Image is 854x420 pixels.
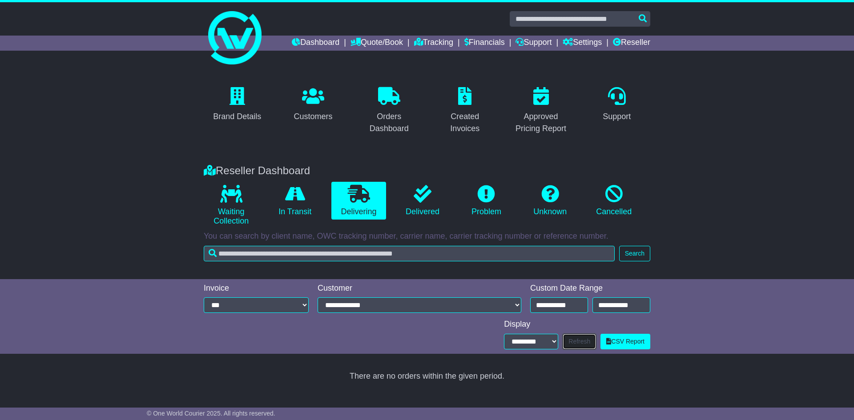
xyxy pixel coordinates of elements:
[318,284,521,293] div: Customer
[563,36,602,51] a: Settings
[613,36,650,51] a: Reseller
[355,84,423,138] a: Orders Dashboard
[213,111,261,123] div: Brand Details
[207,84,267,126] a: Brand Details
[464,36,505,51] a: Financials
[204,284,309,293] div: Invoice
[294,111,332,123] div: Customers
[204,182,258,229] a: Waiting Collection
[600,334,650,349] a: CSV Report
[597,84,636,126] a: Support
[292,36,339,51] a: Dashboard
[395,182,450,220] a: Delivered
[516,36,552,51] a: Support
[350,36,403,51] a: Quote/Book
[530,284,650,293] div: Custom Date Range
[361,111,417,135] div: Orders Dashboard
[523,182,577,220] a: Unknown
[587,182,641,220] a: Cancelled
[414,36,453,51] a: Tracking
[204,372,650,381] div: There are no orders within the given period.
[459,182,514,220] a: Problem
[508,84,575,138] a: Approved Pricing Report
[603,111,631,123] div: Support
[431,84,499,138] a: Created Invoices
[619,246,650,261] button: Search
[288,84,338,126] a: Customers
[437,111,493,135] div: Created Invoices
[267,182,322,220] a: In Transit
[331,182,386,220] a: Delivering
[504,320,650,329] div: Display
[204,232,650,241] p: You can search by client name, OWC tracking number, carrier name, carrier tracking number or refe...
[513,111,569,135] div: Approved Pricing Report
[563,334,596,349] button: Refresh
[147,410,275,417] span: © One World Courier 2025. All rights reserved.
[199,164,655,177] div: Reseller Dashboard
